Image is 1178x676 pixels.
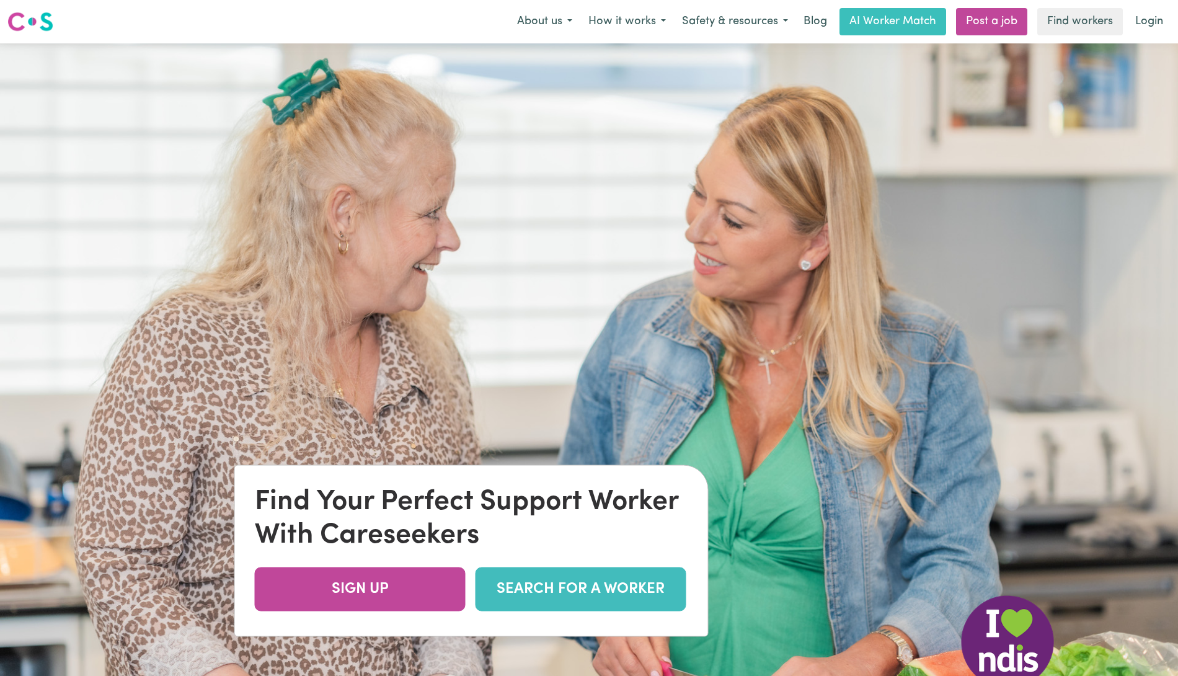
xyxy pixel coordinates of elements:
button: Safety & resources [674,9,796,35]
button: How it works [580,9,674,35]
a: Post a job [956,8,1027,35]
a: Login [1128,8,1171,35]
a: Careseekers logo [7,7,53,36]
a: SIGN UP [255,567,466,611]
a: SEARCH FOR A WORKER [476,567,686,611]
button: About us [509,9,580,35]
a: Find workers [1037,8,1123,35]
iframe: Button to launch messaging window [1128,626,1168,666]
a: Blog [796,8,835,35]
div: Find Your Perfect Support Worker With Careseekers [255,485,688,552]
img: Careseekers logo [7,11,53,33]
a: AI Worker Match [839,8,946,35]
